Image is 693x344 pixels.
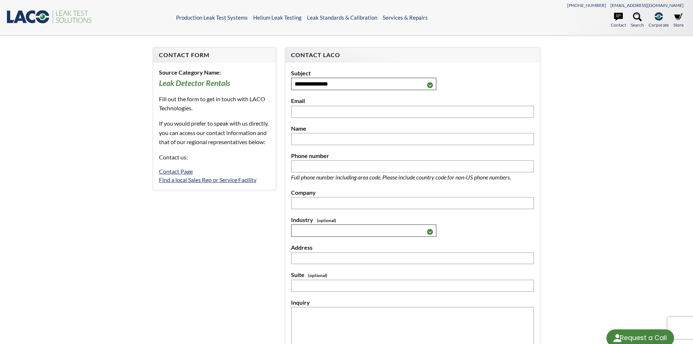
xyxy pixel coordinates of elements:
[567,3,606,8] a: [PHONE_NUMBER]
[159,78,270,88] h3: Leak Detector Rentals
[610,3,684,8] a: [EMAIL_ADDRESS][DOMAIN_NAME]
[159,51,270,59] h4: Contact Form
[291,151,534,161] label: Phone number
[673,12,684,28] a: Store
[611,12,626,28] a: Contact
[291,96,534,106] label: Email
[176,14,248,21] a: Production Leak Test Systems
[291,51,534,59] h4: Contact LACO
[291,243,534,252] label: Address
[159,119,270,147] p: If you would prefer to speak with us directly, you can access our contact information and that of...
[291,215,534,225] label: Industry
[159,176,256,183] a: Find a local Sales Rep or Service Facility
[291,124,534,133] label: Name
[291,188,534,197] label: Company
[631,12,644,28] a: Search
[159,168,193,175] a: Contact Page
[307,14,377,21] a: Leak Standards & Calibration
[649,21,669,28] span: Corporate
[383,14,428,21] a: Services & Repairs
[291,173,534,182] p: Full phone number including area code. Please include country code for non-US phone numbers.
[291,270,534,280] label: Suite
[291,68,534,78] label: Subject
[612,332,623,344] img: round button
[159,94,270,113] p: Fill out the form to get in touch with LACO Technologies.
[159,69,221,76] b: Source Category Name:
[159,153,270,162] p: Contact us:
[291,298,534,307] label: Inquiry
[253,14,302,21] a: Helium Leak Testing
